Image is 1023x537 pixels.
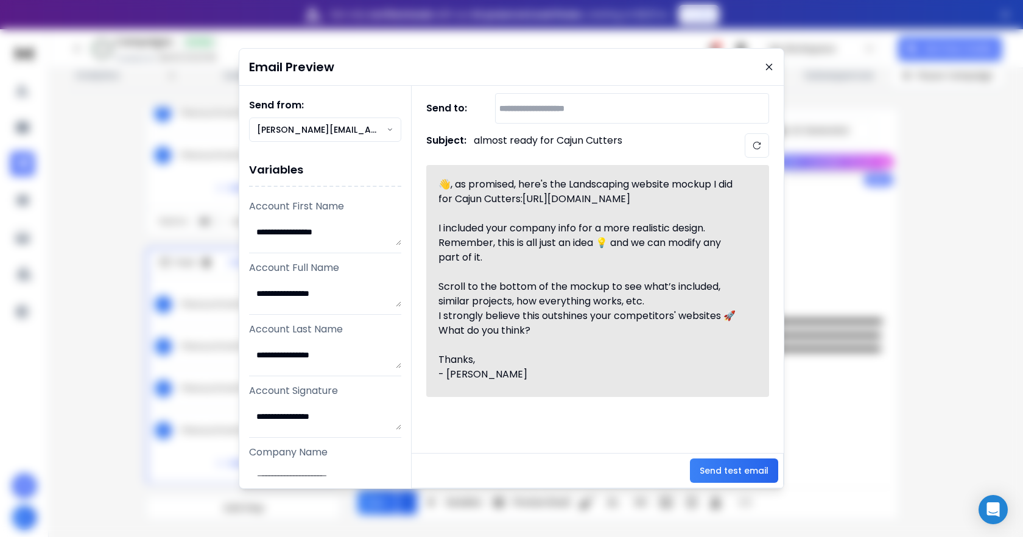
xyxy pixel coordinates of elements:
[690,458,778,483] button: Send test email
[249,445,401,460] p: Company Name
[426,101,475,116] h1: Send to:
[438,206,743,236] div: I included your company info for a more realistic design.
[979,495,1008,524] div: Open Intercom Messenger
[249,154,401,187] h1: Variables
[249,384,401,398] p: Account Signature
[474,133,622,158] p: almost ready for Cajun Cutters
[438,309,743,338] div: I strongly believe this outshines your competitors' websites 🚀 What do you think?
[438,279,743,309] div: Scroll to the bottom of the mockup to see what’s included, similar projects, how everything works...
[257,124,387,136] p: [PERSON_NAME][EMAIL_ADDRESS][DOMAIN_NAME]
[438,353,743,367] div: Thanks,
[249,322,401,337] p: Account Last Name
[438,367,743,382] div: - [PERSON_NAME]
[249,58,334,75] h1: Email Preview
[249,199,401,214] p: Account First Name
[438,236,743,265] div: Remember, this is all just an idea 💡 and we can modify any part of it.
[522,192,630,206] a: [URL][DOMAIN_NAME]
[249,261,401,275] p: Account Full Name
[426,133,466,158] h1: Subject:
[438,177,743,206] div: 👋, as promised, here's the Landscaping website mockup I did for Cajun Cutters:
[249,98,401,113] h1: Send from:
[438,396,743,426] div: Feel free to just say 'Enough' if you'd rather not continue the conversation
